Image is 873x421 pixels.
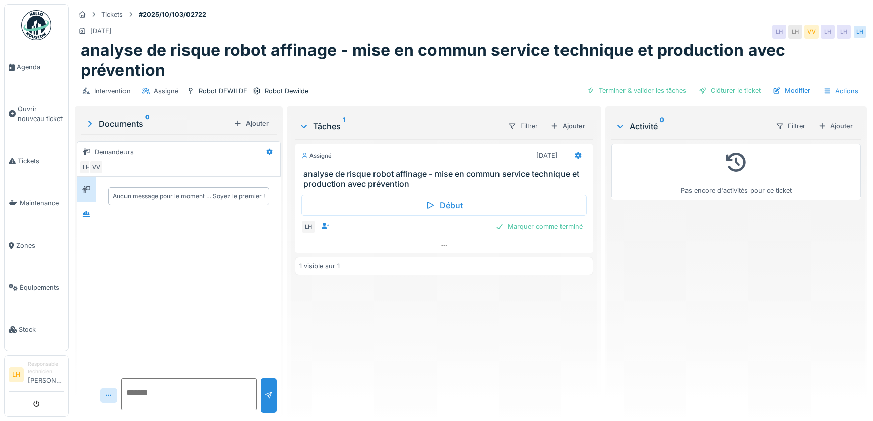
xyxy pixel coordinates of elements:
[660,120,664,132] sup: 0
[618,148,854,195] div: Pas encore d'activités pour ce ticket
[28,360,64,376] div: Responsable technicien
[504,118,542,133] div: Filtrer
[20,198,64,208] span: Maintenance
[89,160,103,174] div: VV
[804,25,819,39] div: VV
[90,26,112,36] div: [DATE]
[101,10,123,19] div: Tickets
[16,240,64,250] span: Zones
[837,25,851,39] div: LH
[85,117,230,130] div: Documents
[135,10,210,19] strong: #2025/10/103/02722
[20,283,64,292] span: Équipements
[299,261,340,271] div: 1 visible sur 1
[301,220,316,234] div: LH
[28,360,64,389] li: [PERSON_NAME]
[301,152,332,160] div: Assigné
[771,118,810,133] div: Filtrer
[79,160,93,174] div: LH
[94,86,131,96] div: Intervention
[9,360,64,392] a: LH Responsable technicien[PERSON_NAME]
[17,62,64,72] span: Agenda
[615,120,767,132] div: Activité
[788,25,802,39] div: LH
[145,117,150,130] sup: 0
[5,140,68,183] a: Tickets
[5,182,68,224] a: Maintenance
[491,220,587,233] div: Marquer comme terminé
[343,120,345,132] sup: 1
[5,267,68,309] a: Équipements
[18,156,64,166] span: Tickets
[772,25,786,39] div: LH
[81,41,861,80] h1: analyse de risque robot affinage - mise en commun service technique et production avec prévention
[265,86,308,96] div: Robot Dewilde
[583,84,691,97] div: Terminer & valider les tâches
[113,192,265,201] div: Aucun message pour le moment … Soyez le premier !
[5,46,68,88] a: Agenda
[230,116,273,130] div: Ajouter
[303,169,589,189] h3: analyse de risque robot affinage - mise en commun service technique et production avec prévention
[5,309,68,351] a: Stock
[853,25,867,39] div: LH
[299,120,500,132] div: Tâches
[546,119,589,133] div: Ajouter
[154,86,178,96] div: Assigné
[536,151,558,160] div: [DATE]
[21,10,51,40] img: Badge_color-CXgf-gQk.svg
[5,88,68,140] a: Ouvrir nouveau ticket
[199,86,247,96] div: Robot DEWILDE
[695,84,765,97] div: Clôturer le ticket
[301,195,587,216] div: Début
[95,147,134,157] div: Demandeurs
[9,367,24,382] li: LH
[769,84,815,97] div: Modifier
[821,25,835,39] div: LH
[819,84,863,98] div: Actions
[814,119,857,133] div: Ajouter
[19,325,64,334] span: Stock
[18,104,64,124] span: Ouvrir nouveau ticket
[5,224,68,267] a: Zones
